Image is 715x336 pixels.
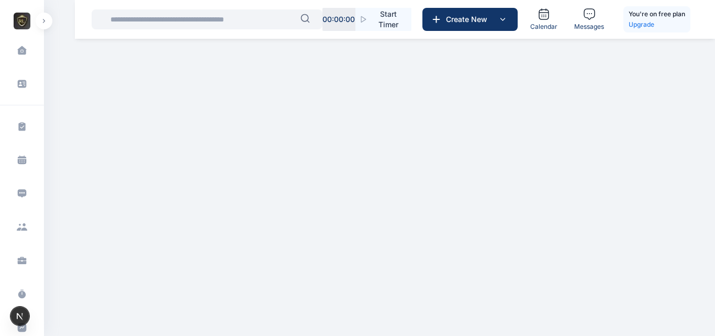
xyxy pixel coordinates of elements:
[322,14,355,25] p: 00 : 00 : 00
[355,8,411,31] button: Start Timer
[526,4,562,35] a: Calendar
[442,14,496,25] span: Create New
[629,9,685,19] h5: You're on free plan
[574,23,604,31] span: Messages
[374,9,403,30] span: Start Timer
[570,4,608,35] a: Messages
[422,8,518,31] button: Create New
[530,23,557,31] span: Calendar
[629,19,685,30] a: Upgrade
